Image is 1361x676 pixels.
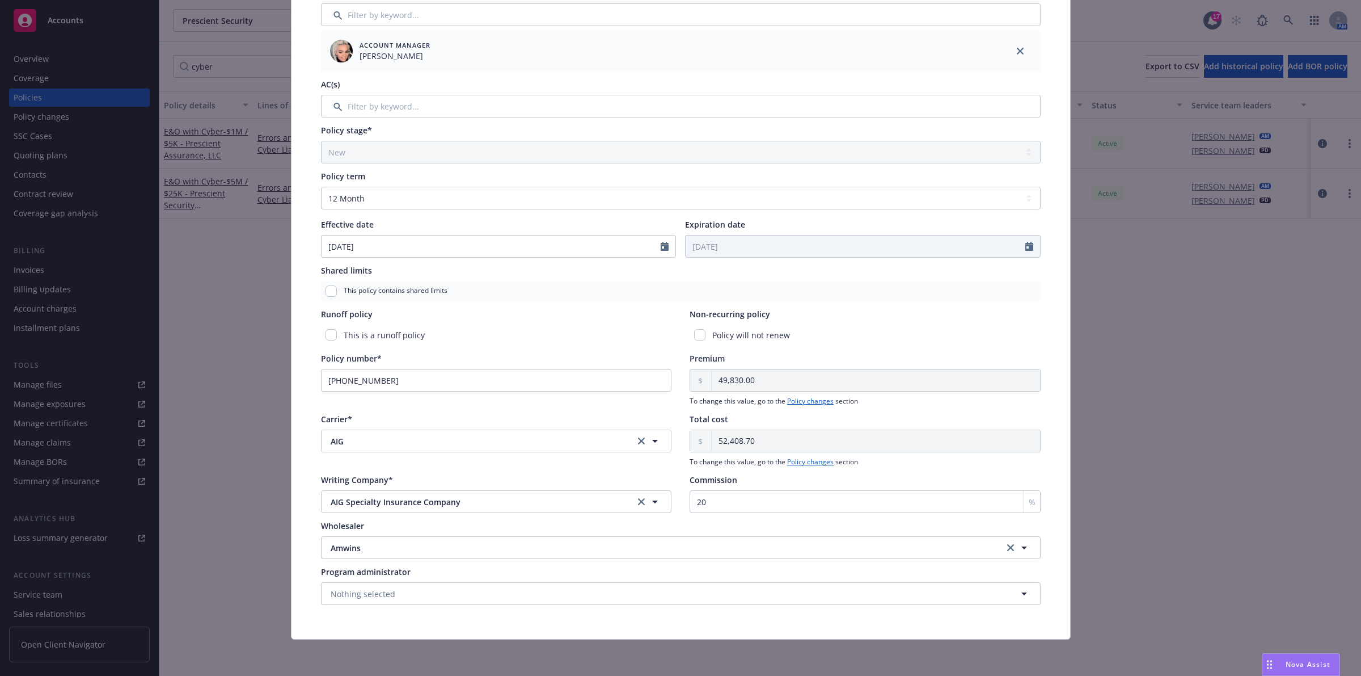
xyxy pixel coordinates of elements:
[321,353,382,364] span: Policy number*
[661,242,669,251] svg: Calendar
[321,582,1041,605] button: Nothing selected
[321,475,393,485] span: Writing Company*
[331,496,616,508] span: AIG Specialty Insurance Company
[331,588,395,600] span: Nothing selected
[321,171,365,182] span: Policy term
[1262,654,1277,675] div: Drag to move
[1262,653,1340,676] button: Nova Assist
[321,219,374,230] span: Effective date
[321,520,364,531] span: Wholesaler
[635,434,648,448] a: clear selection
[787,457,834,467] a: Policy changes
[321,79,340,90] span: AC(s)
[360,50,430,62] span: [PERSON_NAME]
[712,430,1040,452] input: 0.00
[690,457,1041,467] span: To change this value, go to the section
[321,325,672,346] div: This is a runoff policy
[690,396,1041,406] span: To change this value, go to the section
[1004,541,1017,555] a: clear selection
[321,490,672,513] button: AIG Specialty Insurance Companyclear selection
[690,475,737,485] span: Commission
[787,396,834,406] a: Policy changes
[331,542,949,554] span: Amwins
[712,370,1040,391] input: 0.00
[321,125,372,136] span: Policy stage*
[685,219,745,230] span: Expiration date
[690,325,1041,346] div: Policy will not renew
[321,430,672,452] button: AIGclear selection
[330,40,353,62] img: employee photo
[1013,44,1027,58] a: close
[321,566,411,577] span: Program administrator
[635,495,648,509] a: clear selection
[321,414,352,425] span: Carrier*
[321,95,1041,117] input: Filter by keyword...
[321,281,1041,301] div: This policy contains shared limits
[1029,496,1035,508] span: %
[321,536,1041,559] button: Amwinsclear selection
[690,309,770,320] span: Non-recurring policy
[1286,660,1330,669] span: Nova Assist
[321,265,372,276] span: Shared limits
[321,3,1041,26] input: Filter by keyword...
[322,236,661,257] input: MM/DD/YYYY
[690,353,725,364] span: Premium
[690,414,728,425] span: Total cost
[360,40,430,50] span: Account Manager
[1025,242,1033,251] svg: Calendar
[321,309,373,320] span: Runoff policy
[686,236,1025,257] input: MM/DD/YYYY
[331,435,616,447] span: AIG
